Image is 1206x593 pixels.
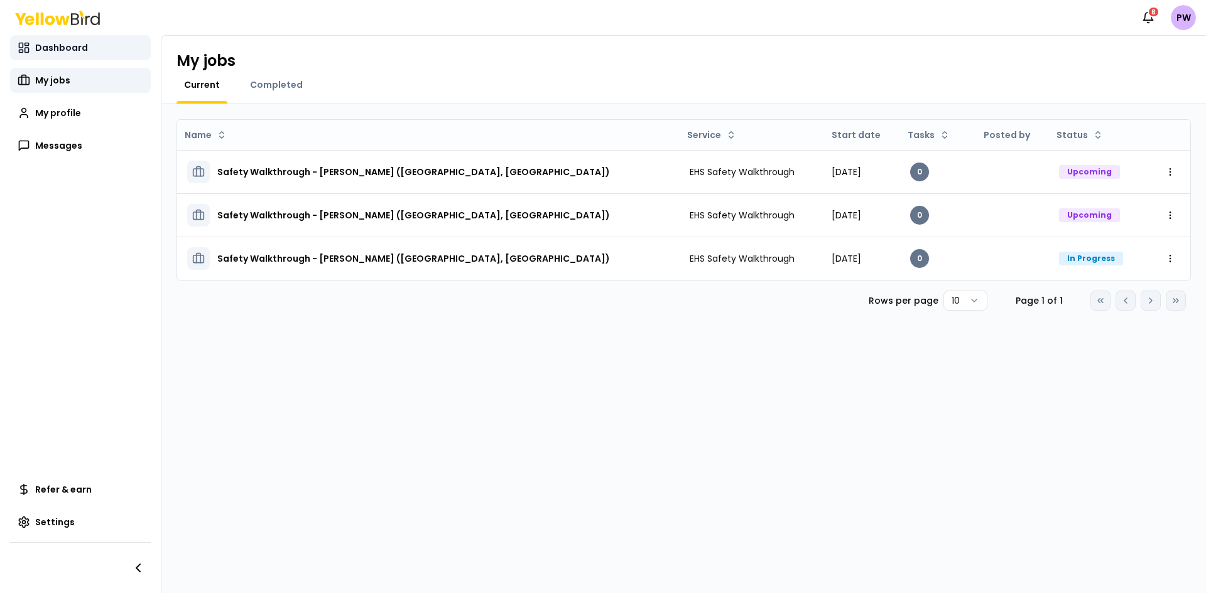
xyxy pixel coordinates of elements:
[1051,125,1108,145] button: Status
[682,125,741,145] button: Service
[10,35,151,60] a: Dashboard
[242,78,310,91] a: Completed
[910,206,929,225] div: 0
[10,477,151,502] a: Refer & earn
[910,249,929,268] div: 0
[869,294,938,307] p: Rows per page
[690,252,795,265] span: EHS Safety Walkthrough
[1057,129,1088,141] span: Status
[832,252,861,265] span: [DATE]
[10,100,151,126] a: My profile
[690,166,795,178] span: EHS Safety Walkthrough
[1008,294,1070,307] div: Page 1 of 1
[180,125,232,145] button: Name
[217,247,610,270] h3: Safety Walkthrough - [PERSON_NAME] ([GEOGRAPHIC_DATA], [GEOGRAPHIC_DATA])
[10,510,151,535] a: Settings
[1171,5,1196,30] span: PW
[832,166,861,178] span: [DATE]
[35,74,70,87] span: My jobs
[35,107,81,119] span: My profile
[974,120,1049,150] th: Posted by
[1059,252,1123,265] div: In Progress
[35,483,92,496] span: Refer & earn
[177,51,236,71] h1: My jobs
[35,41,88,54] span: Dashboard
[250,78,303,91] span: Completed
[35,139,82,152] span: Messages
[910,163,929,181] div: 0
[903,125,955,145] button: Tasks
[822,120,900,150] th: Start date
[217,161,610,183] h3: Safety Walkthrough - [PERSON_NAME] ([GEOGRAPHIC_DATA], [GEOGRAPHIC_DATA])
[10,68,151,93] a: My jobs
[1136,5,1161,30] button: 8
[217,204,610,227] h3: Safety Walkthrough - [PERSON_NAME] ([GEOGRAPHIC_DATA], [GEOGRAPHIC_DATA])
[35,516,75,528] span: Settings
[832,209,861,222] span: [DATE]
[184,78,220,91] span: Current
[177,78,227,91] a: Current
[908,129,935,141] span: Tasks
[10,133,151,158] a: Messages
[1059,208,1120,222] div: Upcoming
[687,129,721,141] span: Service
[1059,165,1120,179] div: Upcoming
[690,209,795,222] span: EHS Safety Walkthrough
[1148,6,1160,18] div: 8
[185,129,212,141] span: Name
